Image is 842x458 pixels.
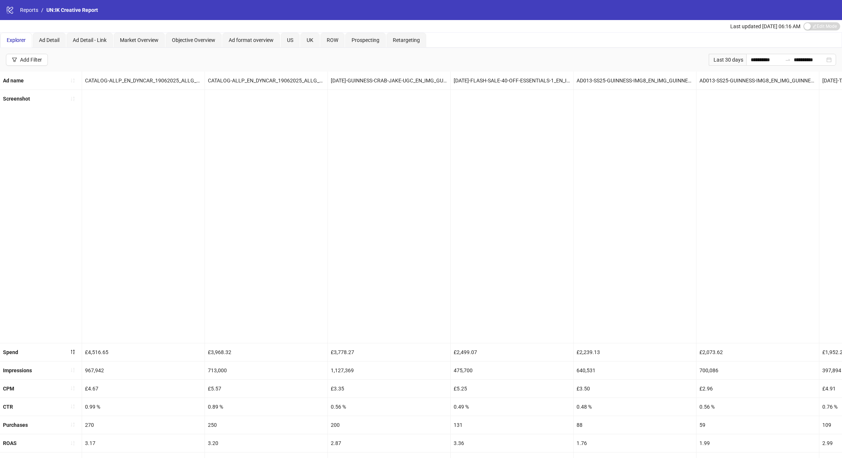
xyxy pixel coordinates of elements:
[3,367,32,373] b: Impressions
[19,6,40,14] a: Reports
[574,434,696,452] div: 1.76
[70,386,75,391] span: sort-ascending
[82,362,205,379] div: 967,942
[696,362,819,379] div: 700,086
[82,343,205,361] div: £4,516.65
[229,37,274,43] span: Ad format overview
[205,416,327,434] div: 250
[328,416,450,434] div: 200
[120,37,159,43] span: Market Overview
[205,398,327,416] div: 0.89 %
[70,96,75,101] span: sort-ascending
[3,404,13,410] b: CTR
[3,78,24,84] b: Ad name
[328,434,450,452] div: 2.87
[574,343,696,361] div: £2,239.13
[12,57,17,62] span: filter
[39,37,59,43] span: Ad Detail
[574,72,696,89] div: AD013-SS25-GUINNESS-IMG8_EN_IMG_GUINNESS_CP_03062025_M_CC_SC24_None__ – Copy
[328,72,450,89] div: [DATE]-GUINNESS-CRAB-JAKE-UGC_EN_IMG_GUINNESS_CP_17072025_ALLG_CC_SC1_None__ – Copy
[70,78,75,83] span: sort-ascending
[82,416,205,434] div: 270
[82,398,205,416] div: 0.99 %
[451,343,573,361] div: £2,499.07
[3,96,30,102] b: Screenshot
[574,362,696,379] div: 640,531
[451,362,573,379] div: 475,700
[730,23,800,29] span: Last updated [DATE] 06:16 AM
[393,37,420,43] span: Retargeting
[709,54,746,66] div: Last 30 days
[451,398,573,416] div: 0.49 %
[785,57,791,63] span: swap-right
[3,422,28,428] b: Purchases
[205,434,327,452] div: 3.20
[451,434,573,452] div: 3.36
[41,6,43,14] li: /
[205,343,327,361] div: £3,968.32
[73,37,107,43] span: Ad Detail - Link
[328,380,450,398] div: £3.35
[70,367,75,373] span: sort-ascending
[82,72,205,89] div: CATALOG-ALLP_EN_DYNCAR_19062025_ALLG_CC_SC3_None_PRO_
[352,37,379,43] span: Prospecting
[70,404,75,409] span: sort-ascending
[328,398,450,416] div: 0.56 %
[20,57,42,63] div: Add Filter
[574,398,696,416] div: 0.48 %
[328,362,450,379] div: 1,127,369
[574,380,696,398] div: £3.50
[785,57,791,63] span: to
[451,72,573,89] div: [DATE]-FLASH-SALE-40-OFF-ESSENTIALS-1_EN_IMG_ALL_SP_02092025_ALLG_CC_SC1_None__
[451,416,573,434] div: 131
[287,37,293,43] span: US
[6,54,48,66] button: Add Filter
[70,441,75,446] span: sort-ascending
[205,72,327,89] div: CATALOG-ALLP_EN_DYNCAR_19062025_ALLG_CC_SC3_None_RET
[327,37,338,43] span: ROW
[307,37,313,43] span: UK
[82,434,205,452] div: 3.17
[451,380,573,398] div: £5.25
[46,7,98,13] span: UN:IK Creative Report
[328,343,450,361] div: £3,778.27
[70,422,75,427] span: sort-ascending
[696,343,819,361] div: £2,073.62
[574,416,696,434] div: 88
[3,386,14,392] b: CPM
[696,380,819,398] div: £2.96
[70,349,75,354] span: sort-descending
[7,37,26,43] span: Explorer
[696,416,819,434] div: 59
[82,380,205,398] div: £4.67
[696,434,819,452] div: 1.99
[3,349,18,355] b: Spend
[205,362,327,379] div: 713,000
[3,440,17,446] b: ROAS
[172,37,215,43] span: Objective Overview
[696,398,819,416] div: 0.56 %
[205,380,327,398] div: £5.57
[696,72,819,89] div: AD013-SS25-GUINNESS-IMG8_EN_IMG_GUINNESS_CP_03062025_M_CC_SC24_None__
